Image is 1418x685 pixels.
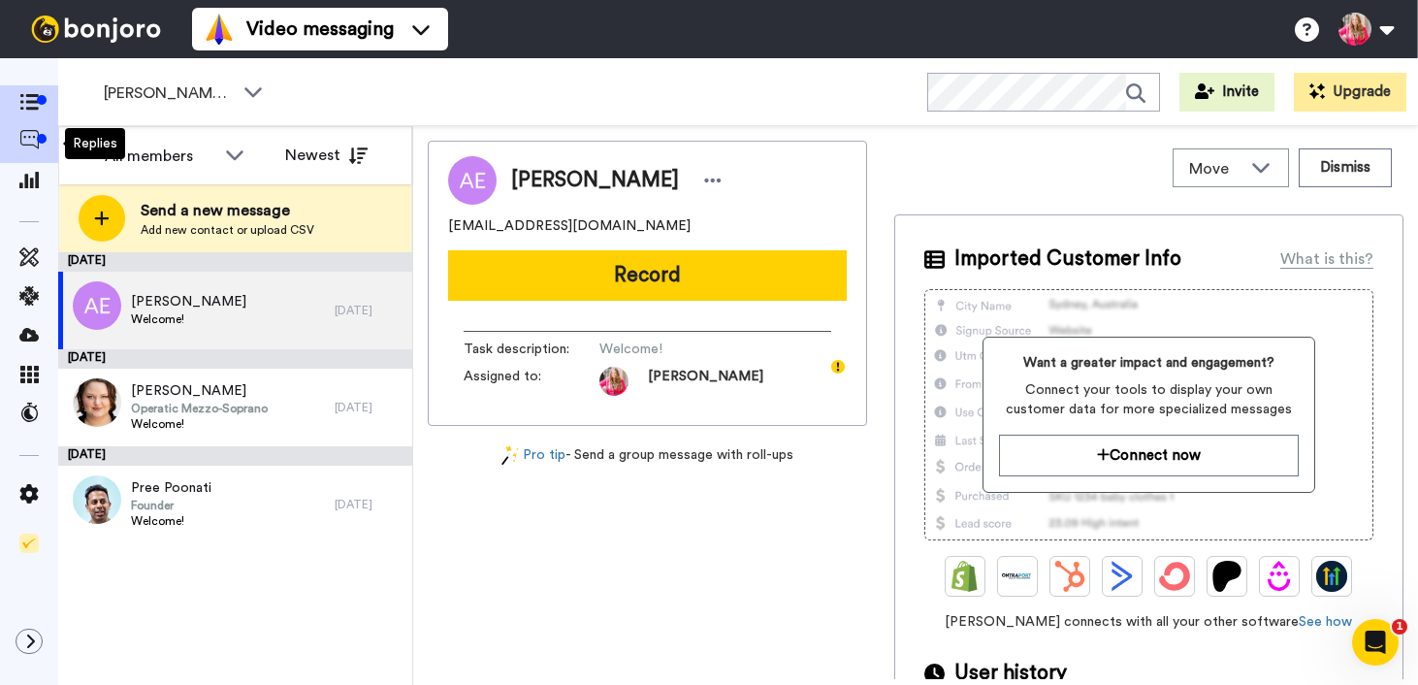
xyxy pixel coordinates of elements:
[271,136,382,175] button: Newest
[999,435,1299,476] button: Connect now
[1189,157,1241,180] span: Move
[1211,561,1242,592] img: Patreon
[829,358,847,375] div: Tooltip anchor
[1352,619,1399,666] iframe: Intercom live chat
[648,367,763,396] span: [PERSON_NAME]
[73,378,121,427] img: 5525d096-6a36-4a79-9172-8c61454929a6.jpg
[1392,619,1407,635] span: 1
[131,311,246,327] span: Welcome!
[924,612,1373,632] span: [PERSON_NAME] connects with all your other software
[1159,561,1190,592] img: ConvertKit
[131,478,211,498] span: Pree Poonati
[599,340,784,359] span: Welcome!
[950,561,981,592] img: Shopify
[1179,73,1274,112] button: Invite
[448,250,847,301] button: Record
[65,128,125,159] div: Replies
[131,498,211,513] span: Founder
[1054,561,1085,592] img: Hubspot
[1107,561,1138,592] img: ActiveCampaign
[1280,247,1373,271] div: What is this?
[999,353,1299,373] span: Want a greater impact and engagement?
[1294,73,1406,112] button: Upgrade
[464,367,599,396] span: Assigned to:
[58,252,412,272] div: [DATE]
[448,156,497,205] img: Image of Ashley Edwards
[1299,615,1352,629] a: See how
[599,367,628,396] img: b0b05f60-04e0-4c42-ac4f-dc9342ed6642-1748397392.jpg
[428,445,867,466] div: - Send a group message with roll-ups
[131,292,246,311] span: [PERSON_NAME]
[73,281,121,330] img: ae.png
[1264,561,1295,592] img: Drip
[58,446,412,466] div: [DATE]
[335,303,403,318] div: [DATE]
[204,14,235,45] img: vm-color.svg
[141,222,314,238] span: Add new contact or upload CSV
[131,381,268,401] span: [PERSON_NAME]
[448,216,691,236] span: [EMAIL_ADDRESS][DOMAIN_NAME]
[131,401,268,416] span: Operatic Mezzo-Soprano
[501,445,519,466] img: magic-wand.svg
[1002,561,1033,592] img: Ontraport
[1299,148,1392,187] button: Dismiss
[131,416,268,432] span: Welcome!
[23,16,169,43] img: bj-logo-header-white.svg
[1316,561,1347,592] img: GoHighLevel
[104,82,234,105] span: [PERSON_NAME] To-Do
[501,445,565,466] a: Pro tip
[999,380,1299,419] span: Connect your tools to display your own customer data for more specialized messages
[335,400,403,415] div: [DATE]
[511,166,679,195] span: [PERSON_NAME]
[73,475,121,524] img: 5516de35-ddc7-4e56-838a-749ff11bd00d.jpg
[954,245,1181,274] span: Imported Customer Info
[131,513,211,529] span: Welcome!
[19,534,39,553] img: Checklist.svg
[464,340,599,359] span: Task description :
[141,199,314,222] span: Send a new message
[246,16,394,43] span: Video messaging
[105,145,215,168] div: All members
[335,497,403,512] div: [DATE]
[58,349,412,369] div: [DATE]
